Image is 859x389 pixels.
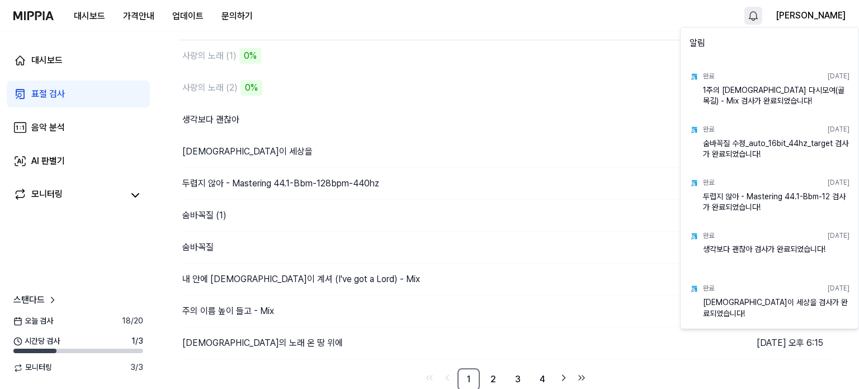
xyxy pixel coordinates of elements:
div: 완료 [703,284,714,293]
div: [DATE] [828,178,849,188]
div: 완료 [703,72,714,81]
img: test result icon [690,72,698,81]
div: 완료 [703,178,714,188]
img: test result icon [690,125,698,134]
div: 두렵지 않아 - Mastering 44.1-Bbm-12 검사가 완료되었습니다! [703,191,849,214]
div: 1주의 [DEMOGRAPHIC_DATA] 다시모여(골목길) - Mix 검사가 완료되었습니다! [703,85,849,107]
div: 알림 [683,30,856,61]
img: test result icon [690,232,698,241]
div: 숨바꼭질 수정_auto_16bit_44hz_target 검사가 완료되었습니다! [703,138,849,161]
div: [DATE] [828,125,849,134]
img: test result icon [690,284,698,293]
div: [DATE] [828,231,849,241]
div: 완료 [703,125,714,134]
img: test result icon [690,179,698,188]
div: [DATE] [828,72,849,81]
div: [DATE] [828,284,849,293]
div: 생각보다 괜찮아 검사가 완료되었습니다! [703,244,849,266]
div: [DEMOGRAPHIC_DATA]이 세상을 검사가 완료되었습니다! [703,297,849,320]
div: 완료 [703,231,714,241]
